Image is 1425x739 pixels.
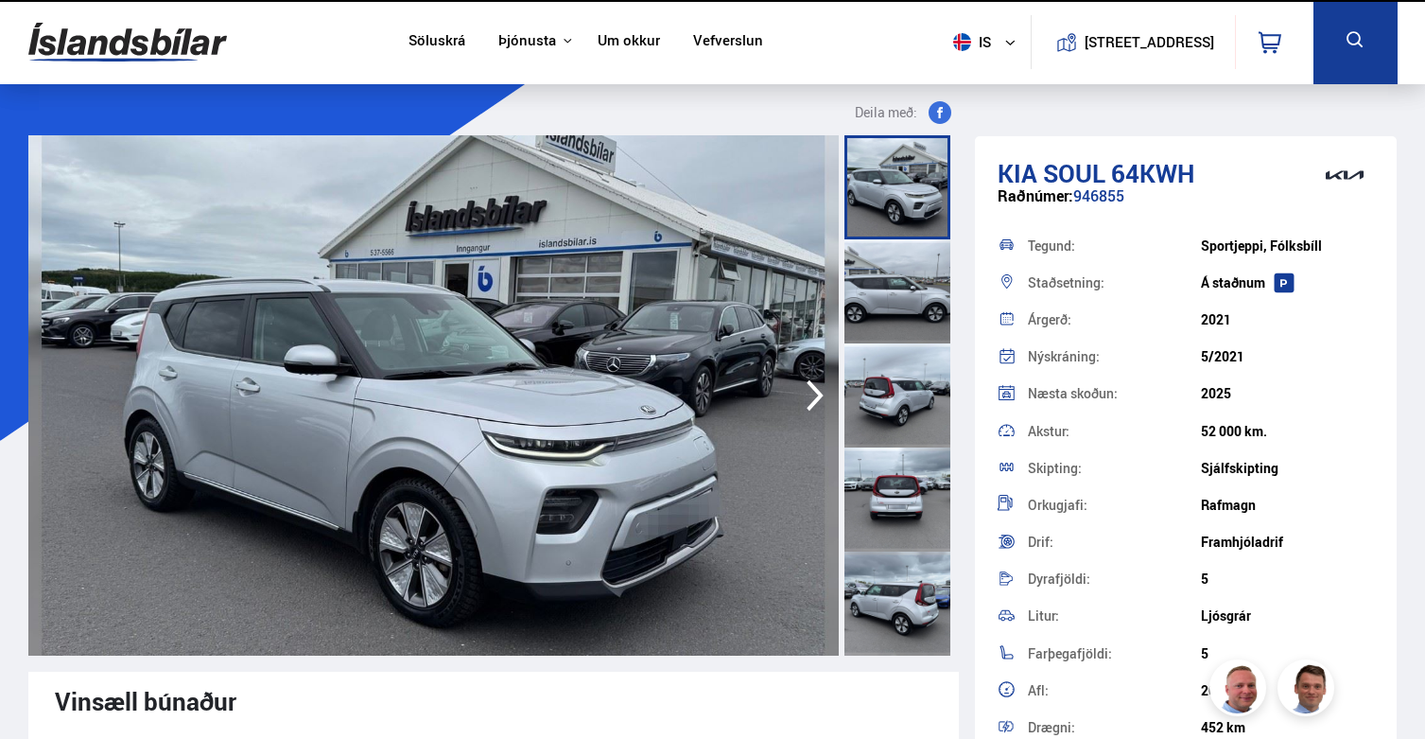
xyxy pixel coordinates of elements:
[1201,386,1374,401] div: 2025
[1201,535,1374,550] div: Framhjóladrif
[55,687,932,715] div: Vinsæll búnaður
[1028,721,1201,734] div: Drægni:
[1028,425,1201,438] div: Akstur:
[1028,609,1201,623] div: Litur:
[1307,146,1382,204] img: brand logo
[847,101,959,124] button: Deila með:
[1028,536,1201,549] div: Drif:
[998,185,1073,206] span: Raðnúmer:
[953,33,971,51] img: svg+xml;base64,PHN2ZyB4bWxucz0iaHR0cDovL3d3dy53My5vcmcvMjAwMC9zdmciIHdpZHRoPSI1MTIiIGhlaWdodD0iNT...
[1201,572,1374,587] div: 5
[1201,238,1374,254] div: Sportjeppi, Fólksbíll
[946,14,1031,70] button: is
[1028,572,1201,586] div: Dyrafjöldi:
[998,156,1037,190] span: Kia
[28,135,839,656] img: 3458385.jpeg
[1201,349,1374,364] div: 5/2021
[1280,662,1337,719] img: FbJEzSuNWCJXmdc-.webp
[1201,646,1374,661] div: 5
[408,32,465,52] a: Söluskrá
[1201,720,1374,735] div: 452 km
[998,187,1375,224] div: 946855
[1201,461,1374,476] div: Sjálfskipting
[1201,275,1374,290] div: Á staðnum
[598,32,660,52] a: Um okkur
[1028,276,1201,290] div: Staðsetning:
[1028,387,1201,400] div: Næsta skoðun:
[855,101,917,124] span: Deila með:
[1041,15,1225,69] a: [STREET_ADDRESS]
[1028,462,1201,475] div: Skipting:
[1201,498,1374,513] div: Rafmagn
[1043,156,1194,190] span: Soul 64KWH
[498,32,556,50] button: Þjónusta
[28,11,227,73] img: G0Ugv5HjCgRt.svg
[1201,424,1374,439] div: 52 000 km.
[1201,683,1374,698] div: 205 hö.
[1201,312,1374,327] div: 2021
[946,33,993,51] span: is
[1201,608,1374,624] div: Ljósgrár
[693,32,763,52] a: Vefverslun
[1212,662,1269,719] img: siFngHWaQ9KaOqBr.png
[1028,239,1201,253] div: Tegund:
[1028,647,1201,660] div: Farþegafjöldi:
[1028,499,1201,512] div: Orkugjafi:
[1028,684,1201,697] div: Afl:
[1092,34,1208,50] button: [STREET_ADDRESS]
[1028,313,1201,326] div: Árgerð:
[1028,350,1201,363] div: Nýskráning:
